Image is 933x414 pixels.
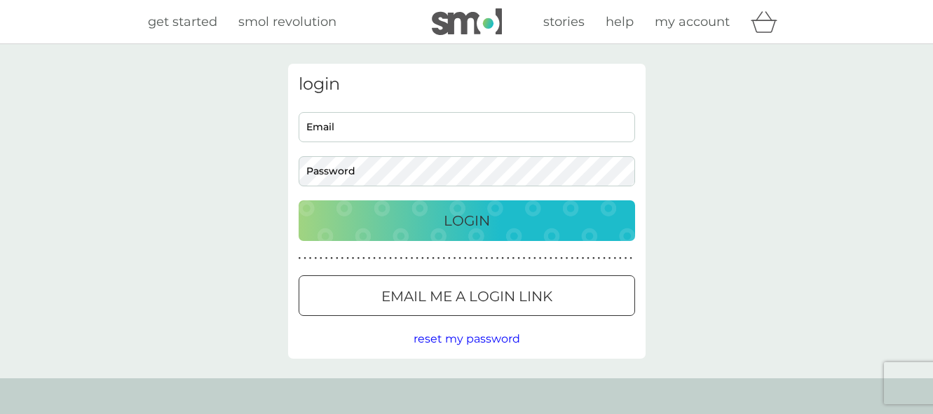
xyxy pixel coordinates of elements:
[384,255,387,262] p: ●
[566,255,568,262] p: ●
[655,14,730,29] span: my account
[501,255,504,262] p: ●
[148,12,217,32] a: get started
[414,332,520,345] span: reset my password
[432,255,435,262] p: ●
[496,255,499,262] p: ●
[629,255,632,262] p: ●
[368,255,371,262] p: ●
[528,255,531,262] p: ●
[603,255,606,262] p: ●
[238,12,336,32] a: smol revolution
[448,255,451,262] p: ●
[427,255,430,262] p: ●
[533,255,536,262] p: ●
[485,255,488,262] p: ●
[330,255,333,262] p: ●
[373,255,376,262] p: ●
[555,255,558,262] p: ●
[491,255,493,262] p: ●
[421,255,424,262] p: ●
[362,255,365,262] p: ●
[454,255,456,262] p: ●
[655,12,730,32] a: my account
[395,255,397,262] p: ●
[550,255,552,262] p: ●
[576,255,579,262] p: ●
[480,255,483,262] p: ●
[543,14,585,29] span: stories
[414,330,520,348] button: reset my password
[560,255,563,262] p: ●
[320,255,322,262] p: ●
[148,14,217,29] span: get started
[405,255,408,262] p: ●
[475,255,477,262] p: ●
[539,255,542,262] p: ●
[299,74,635,95] h3: login
[352,255,355,262] p: ●
[346,255,349,262] p: ●
[571,255,573,262] p: ●
[314,255,317,262] p: ●
[299,275,635,316] button: Email me a login link
[517,255,520,262] p: ●
[470,255,472,262] p: ●
[442,255,445,262] p: ●
[464,255,467,262] p: ●
[598,255,601,262] p: ●
[619,255,622,262] p: ●
[336,255,339,262] p: ●
[379,255,381,262] p: ●
[304,255,306,262] p: ●
[357,255,360,262] p: ●
[416,255,418,262] p: ●
[400,255,402,262] p: ●
[606,12,634,32] a: help
[582,255,585,262] p: ●
[544,255,547,262] p: ●
[625,255,627,262] p: ●
[543,12,585,32] a: stories
[606,14,634,29] span: help
[411,255,414,262] p: ●
[592,255,595,262] p: ●
[299,200,635,241] button: Login
[613,255,616,262] p: ●
[751,8,786,36] div: basket
[458,255,461,262] p: ●
[587,255,590,262] p: ●
[238,14,336,29] span: smol revolution
[437,255,440,262] p: ●
[523,255,526,262] p: ●
[608,255,611,262] p: ●
[341,255,344,262] p: ●
[432,8,502,35] img: smol
[309,255,312,262] p: ●
[389,255,392,262] p: ●
[507,255,510,262] p: ●
[444,209,490,232] p: Login
[512,255,515,262] p: ●
[325,255,328,262] p: ●
[381,285,552,308] p: Email me a login link
[299,255,301,262] p: ●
